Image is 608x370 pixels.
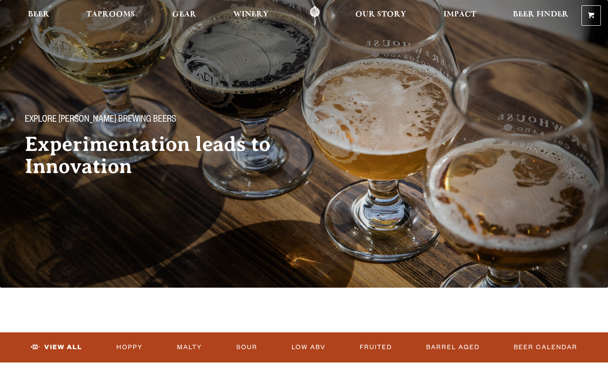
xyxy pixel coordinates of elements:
[227,6,274,26] a: Winery
[233,11,269,18] span: Winery
[22,6,55,26] a: Beer
[25,115,176,126] span: Explore [PERSON_NAME] Brewing Beers
[86,11,135,18] span: Taprooms
[356,337,396,358] a: Fruited
[113,337,146,358] a: Hoppy
[423,337,483,358] a: Barrel Aged
[233,337,261,358] a: Sour
[298,6,331,26] a: Odell Home
[510,337,581,358] a: Beer Calendar
[438,6,482,26] a: Impact
[355,11,406,18] span: Our Story
[443,11,476,18] span: Impact
[28,11,50,18] span: Beer
[507,6,574,26] a: Beer Finder
[25,133,301,177] h2: Experimentation leads to Innovation
[513,11,569,18] span: Beer Finder
[166,6,202,26] a: Gear
[27,337,86,358] a: View All
[172,11,196,18] span: Gear
[350,6,412,26] a: Our Story
[173,337,206,358] a: Malty
[288,337,329,358] a: Low ABV
[81,6,141,26] a: Taprooms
